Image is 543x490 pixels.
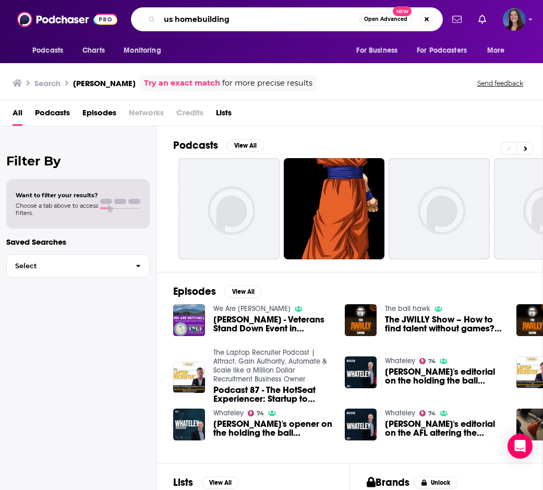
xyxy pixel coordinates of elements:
a: Show notifications dropdown [448,10,466,28]
span: The JWILLY Show – How to find talent without games?, Hoos in the NBA Bubble + [PERSON_NAME], Ball... [385,315,504,333]
h2: Episodes [173,285,216,298]
a: Gerard's editorial on the holding the ball debate (28.05.24) [385,367,504,385]
button: View All [224,285,262,298]
a: Podcasts [35,104,70,126]
a: We Are Mitchell [213,304,291,313]
img: User Profile [503,8,526,31]
span: [PERSON_NAME] - Veterans Stand Down Event in [GEOGRAPHIC_DATA] [DATE] [213,315,332,333]
button: open menu [25,41,77,61]
a: Try an exact match [144,77,220,89]
h2: Brands [367,476,410,489]
h2: Lists [173,476,193,489]
a: Gerard Ball - Veterans Stand Down Event in Burnsville November 13 [213,315,332,333]
a: EpisodesView All [173,285,262,298]
img: Podcast 87 - The HotSeat Experiencer: Startup to £320K Per Year in 18 Months with Gerard Ball [173,362,205,393]
a: Gerard's opener on the holding the ball interpretation (18.5.21) [213,420,332,437]
img: Gerard's opener on the holding the ball interpretation (18.5.21) [173,409,205,440]
h2: Filter By [6,153,150,169]
h3: Search [34,78,61,88]
span: More [487,43,505,58]
span: Choose a tab above to access filters. [16,202,98,217]
div: Search podcasts, credits, & more... [131,7,443,31]
a: 74 [248,410,264,416]
button: View All [201,476,239,489]
button: Unlock [414,476,458,489]
a: Gerard's editorial on the AFL altering the holding the ball rule (29.05.24) [385,420,504,437]
a: Episodes [82,104,116,126]
img: Podchaser - Follow, Share and Rate Podcasts [17,9,117,29]
span: Charts [82,43,105,58]
a: All [13,104,22,126]
button: Send feedback [474,79,526,88]
span: Podcasts [32,43,63,58]
h2: Podcasts [173,139,218,152]
span: Podcast 87 - The HotSeat Experiencer: Startup to £320K Per Year [DATE] with [PERSON_NAME] [213,386,332,403]
a: Charts [76,41,111,61]
button: Show profile menu [503,8,526,31]
div: Open Intercom Messenger [508,434,533,459]
a: Show notifications dropdown [474,10,490,28]
span: For Business [356,43,397,58]
input: Search podcasts, credits, & more... [160,11,359,28]
a: PodcastsView All [173,139,264,152]
span: Networks [129,104,164,126]
button: open menu [116,41,174,61]
span: Select [7,262,127,269]
a: Podcast 87 - The HotSeat Experiencer: Startup to £320K Per Year in 18 Months with Gerard Ball [213,386,332,403]
p: Saved Searches [6,237,150,247]
h3: [PERSON_NAME] [73,78,136,88]
span: 74 [428,359,436,364]
button: View All [226,139,264,152]
a: Whateley [385,409,415,417]
span: 74 [257,411,264,416]
span: [PERSON_NAME]'s editorial on the AFL altering the holding the ball rule ([DATE]) [385,420,504,437]
span: Logged in as emmadonovan [503,8,526,31]
button: Open AdvancedNew [359,13,412,26]
span: Credits [176,104,203,126]
a: 74 [419,358,436,364]
a: Whateley [213,409,244,417]
button: open menu [349,41,411,61]
a: Whateley [385,356,415,365]
span: Want to filter your results? [16,192,98,199]
a: Lists [216,104,232,126]
img: Gerard's editorial on the AFL altering the holding the ball rule (29.05.24) [345,409,377,440]
span: for more precise results [222,77,312,89]
span: Monitoring [124,43,161,58]
span: [PERSON_NAME]'s editorial on the holding the ball debate ([DATE]) [385,367,504,385]
span: 74 [428,411,436,416]
img: The JWILLY Show – How to find talent without games?, Hoos in the NBA Bubble + Gus Gerard, Ball Hawk [345,304,377,336]
span: New [393,6,412,16]
a: The Laptop Recruiter Podcast | Attract, Gain Authority, Automate & Scale like a Million Dollar Re... [213,348,327,384]
a: The ball hawk [385,304,430,313]
span: For Podcasters [417,43,467,58]
a: ListsView All [173,476,239,489]
a: The JWILLY Show – How to find talent without games?, Hoos in the NBA Bubble + Gus Gerard, Ball Hawk [385,315,504,333]
button: Select [6,254,150,278]
span: [PERSON_NAME]'s opener on the holding the ball interpretation ([DATE]) [213,420,332,437]
span: Open Advanced [364,17,407,22]
img: Gerard's editorial on the holding the ball debate (28.05.24) [345,356,377,388]
a: 74 [419,410,436,416]
button: open menu [410,41,482,61]
img: Gerard Ball - Veterans Stand Down Event in Burnsville November 13 [173,304,205,336]
button: open menu [480,41,518,61]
